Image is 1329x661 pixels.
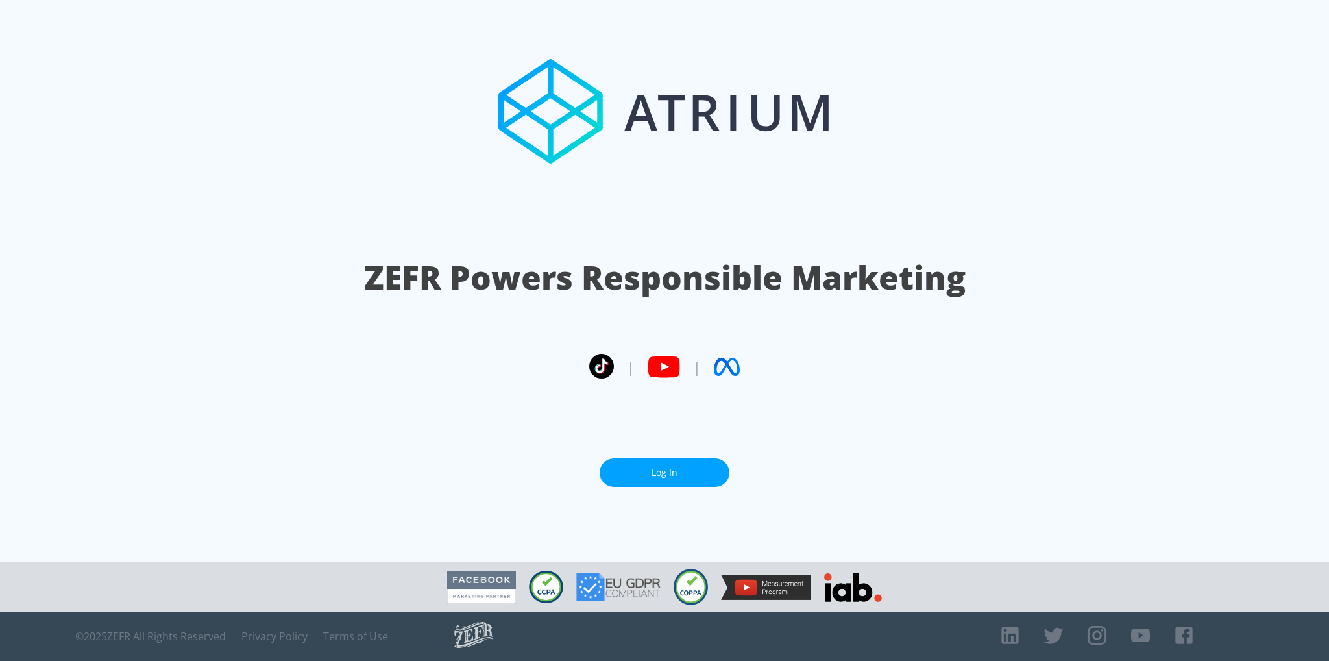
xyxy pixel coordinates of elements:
a: Privacy Policy [241,630,308,643]
span: | [693,357,701,377]
span: © 2025 ZEFR All Rights Reserved [75,630,226,643]
img: IAB [824,573,882,602]
img: YouTube Measurement Program [721,575,811,600]
img: CCPA Compliant [529,571,563,603]
a: Log In [600,458,729,488]
img: COPPA Compliant [674,569,708,605]
img: GDPR Compliant [576,573,661,601]
span: | [627,357,635,377]
a: Terms of Use [323,630,388,643]
img: Facebook Marketing Partner [447,571,516,604]
h1: ZEFR Powers Responsible Marketing [364,255,966,300]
